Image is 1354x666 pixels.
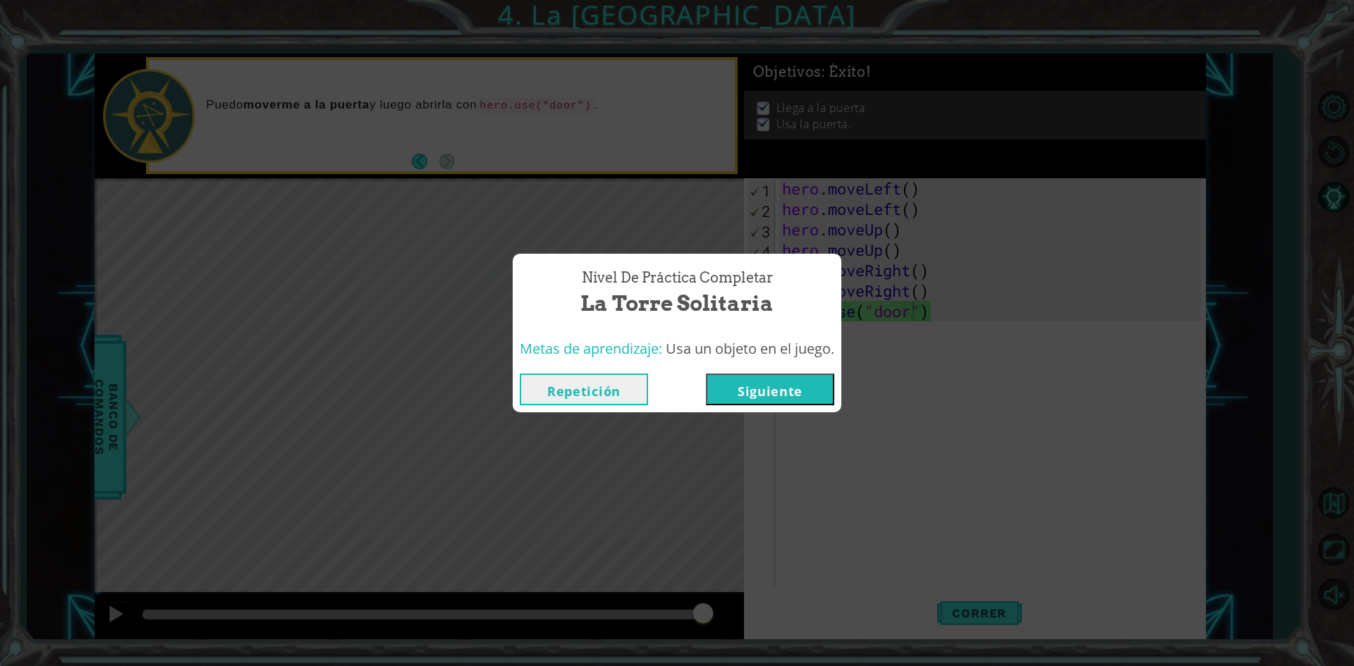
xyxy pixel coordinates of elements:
[580,288,774,319] span: La Torre Solitaria
[520,374,648,405] button: Repetición
[666,339,834,358] span: Usa un objeto en el juego.
[520,339,662,358] span: Metas de aprendizaje:
[706,374,834,405] button: Siguiente
[582,268,773,288] span: Nivel de Práctica Completar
